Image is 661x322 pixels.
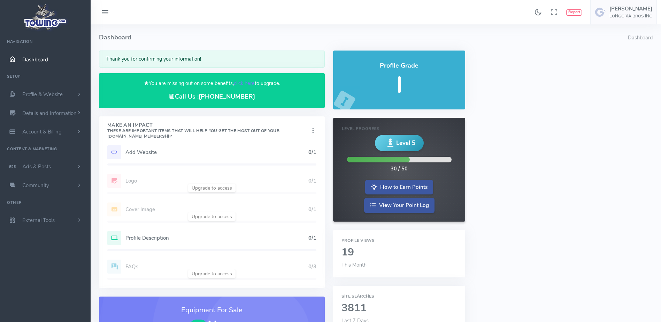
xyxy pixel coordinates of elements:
h4: Profile Grade [341,62,457,69]
img: logo [22,2,69,32]
li: Dashboard [628,34,653,42]
h4: Call Us : [107,93,316,100]
span: External Tools [22,217,55,224]
h5: [PERSON_NAME] [609,6,652,11]
button: Report [566,9,582,16]
div: Thank you for confirming your information! [99,51,325,68]
small: These are important items that will help you get the most out of your [DOMAIN_NAME] Membership [107,128,279,139]
p: You are missing out on some benefits, to upgrade. [107,79,316,87]
a: View Your Point Log [364,198,435,213]
a: How to Earn Points [365,180,433,195]
h2: 19 [341,247,457,258]
a: click here [234,80,255,87]
h6: LONGORIA BROS INC [609,14,652,18]
h5: Add Website [125,149,308,155]
h5: I [341,73,457,98]
h5: 0/1 [308,149,316,155]
h2: 3811 [341,302,457,314]
h6: Level Progress [342,127,456,131]
h3: Equipment For Sale [107,305,316,315]
a: [PHONE_NUMBER] [199,92,255,101]
span: This Month [341,261,367,268]
span: Profile & Website [22,91,63,98]
h4: Dashboard [99,24,628,51]
div: 30 / 50 [391,165,408,173]
span: Ads & Posts [22,163,51,170]
img: user-image [595,7,606,18]
span: Details and Information [22,110,77,117]
span: Community [22,182,49,189]
h5: 0/1 [308,235,316,241]
h6: Profile Views [341,238,457,243]
h5: Profile Description [125,235,308,241]
span: Account & Billing [22,128,62,135]
h4: Make An Impact [107,123,309,139]
span: Dashboard [22,56,48,63]
h6: Site Searches [341,294,457,299]
span: Level 5 [396,139,415,147]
